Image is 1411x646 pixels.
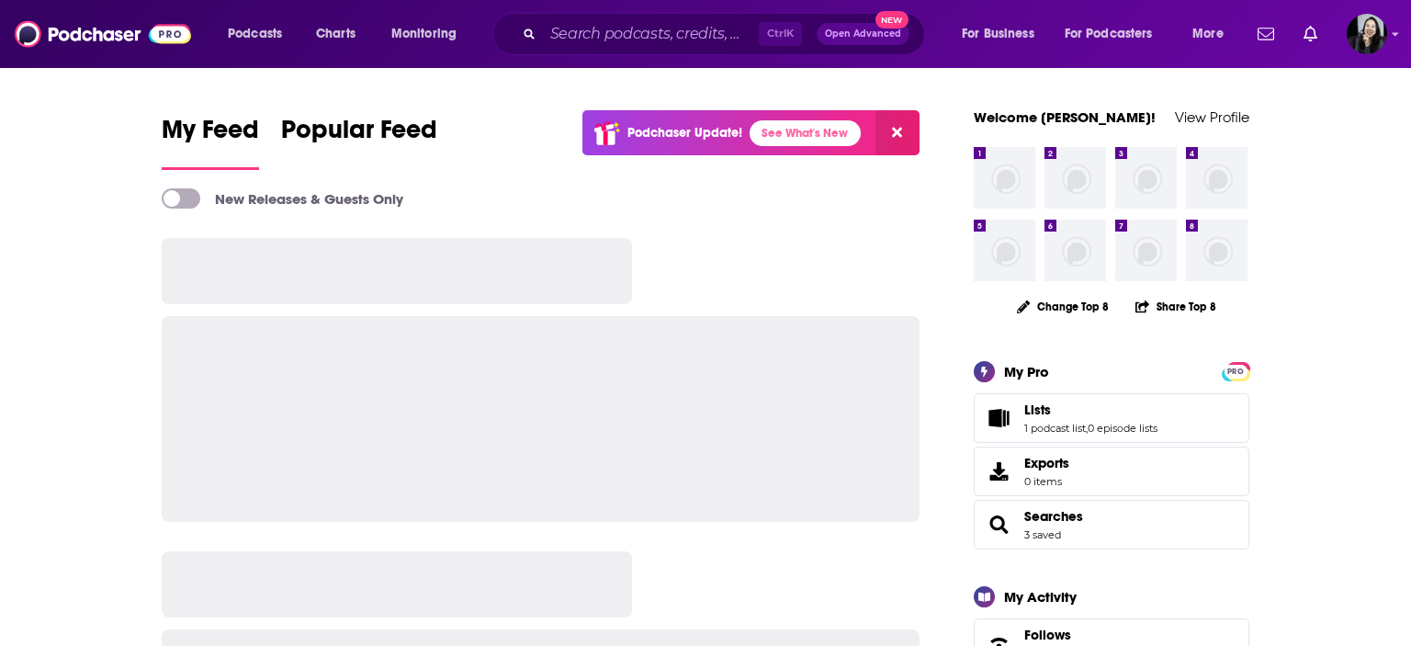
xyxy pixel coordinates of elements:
a: See What's New [750,120,861,146]
a: Lists [1024,402,1157,418]
span: Monitoring [391,21,457,47]
button: Open AdvancedNew [817,23,909,45]
button: open menu [949,19,1057,49]
span: Charts [316,21,356,47]
span: Lists [1024,402,1051,418]
p: Podchaser Update! [627,125,742,141]
span: New [875,11,909,28]
span: Ctrl K [759,22,802,46]
span: Exports [1024,455,1069,471]
span: , [1086,422,1088,435]
a: Show notifications dropdown [1250,18,1281,50]
span: More [1192,21,1224,47]
a: Exports [974,447,1249,496]
button: open menu [378,19,480,49]
a: View Profile [1175,108,1249,126]
a: 3 saved [1024,528,1061,541]
button: Share Top 8 [1134,289,1217,324]
span: My Feed [162,114,259,156]
div: Search podcasts, credits, & more... [510,13,943,55]
a: Welcome [PERSON_NAME]! [974,108,1156,126]
a: PRO [1225,363,1247,377]
span: Lists [974,393,1249,443]
span: Podcasts [228,21,282,47]
a: 1 podcast list [1024,422,1086,435]
button: open menu [1053,19,1180,49]
a: Searches [980,512,1017,538]
img: missing-image.png [1186,147,1247,209]
a: New Releases & Guests Only [162,188,403,209]
a: Charts [304,19,367,49]
span: Follows [1024,627,1071,643]
img: User Profile [1347,14,1387,54]
button: open menu [215,19,306,49]
span: For Business [962,21,1034,47]
span: For Podcasters [1065,21,1153,47]
a: Show notifications dropdown [1296,18,1325,50]
a: My Feed [162,114,259,170]
button: Change Top 8 [1006,295,1120,318]
a: Lists [980,405,1017,431]
span: PRO [1225,365,1247,379]
a: 0 episode lists [1088,422,1157,435]
img: Podchaser - Follow, Share and Rate Podcasts [15,17,191,51]
div: My Activity [1004,588,1077,606]
img: missing-image.png [1044,220,1106,281]
span: Popular Feed [281,114,437,156]
img: missing-image.png [1044,147,1106,209]
img: missing-image.png [1115,147,1177,209]
a: Searches [1024,508,1083,525]
img: missing-image.png [1115,220,1177,281]
span: Searches [974,500,1249,550]
img: missing-image.png [1186,220,1247,281]
input: Search podcasts, credits, & more... [543,19,759,49]
button: Show profile menu [1347,14,1387,54]
span: Exports [980,459,1017,484]
img: missing-image.png [974,147,1035,209]
button: open menu [1180,19,1247,49]
span: Logged in as marypoffenroth [1347,14,1387,54]
img: missing-image.png [974,220,1035,281]
a: Follows [1024,627,1196,643]
span: 0 items [1024,475,1069,488]
div: My Pro [1004,363,1049,380]
span: Open Advanced [825,29,901,39]
a: Popular Feed [281,114,437,170]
